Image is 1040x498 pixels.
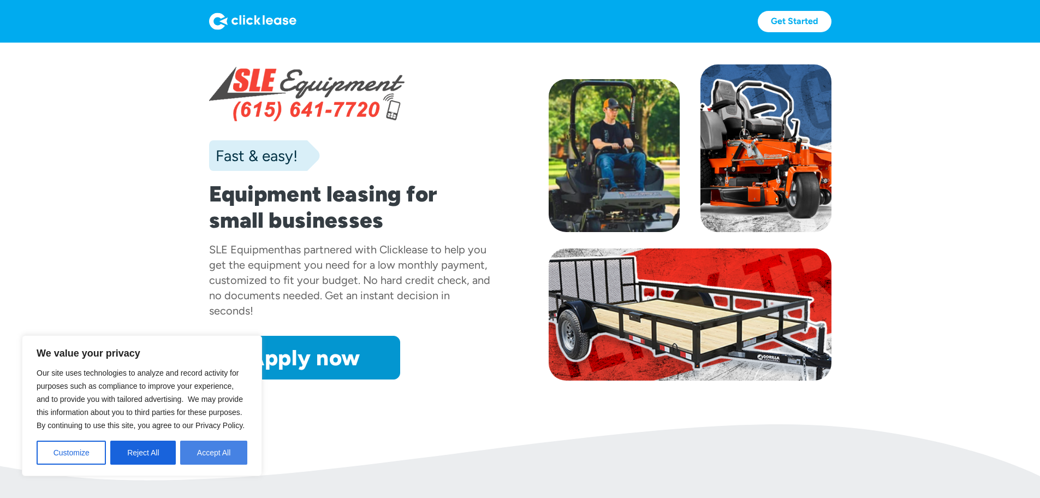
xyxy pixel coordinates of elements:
[37,347,247,360] p: We value your privacy
[209,336,400,380] a: Apply now
[209,243,284,256] div: SLE Equipment
[37,369,245,430] span: Our site uses technologies to analyze and record activity for purposes such as compliance to impr...
[209,243,490,317] div: has partnered with Clicklease to help you get the equipment you need for a low monthly payment, c...
[758,11,831,32] a: Get Started
[180,441,247,465] button: Accept All
[209,145,298,167] div: Fast & easy!
[22,335,262,476] div: We value your privacy
[209,13,296,30] img: Logo
[37,441,106,465] button: Customize
[209,181,492,233] h1: Equipment leasing for small businesses
[110,441,176,465] button: Reject All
